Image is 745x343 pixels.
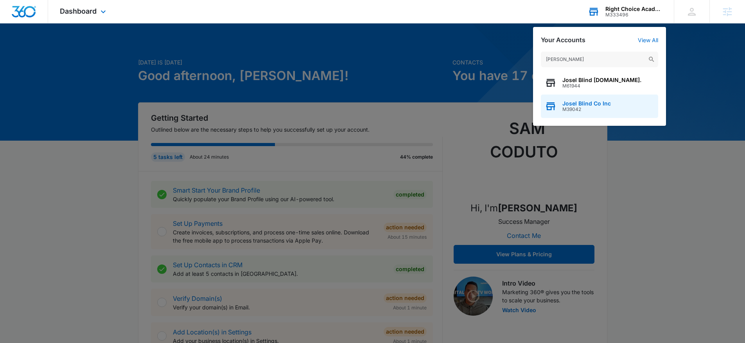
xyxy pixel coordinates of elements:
button: Josel Blind [DOMAIN_NAME].M61944 [541,71,658,95]
span: Josel Blind Co Inc [562,100,611,107]
h2: Your Accounts [541,36,585,44]
button: Josel Blind Co IncM39042 [541,95,658,118]
span: Dashboard [60,7,97,15]
span: M61944 [562,83,641,89]
input: Search Accounts [541,52,658,67]
span: M39042 [562,107,611,112]
div: account id [605,12,662,18]
div: account name [605,6,662,12]
a: View All [638,37,658,43]
span: Josel Blind [DOMAIN_NAME]. [562,77,641,83]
